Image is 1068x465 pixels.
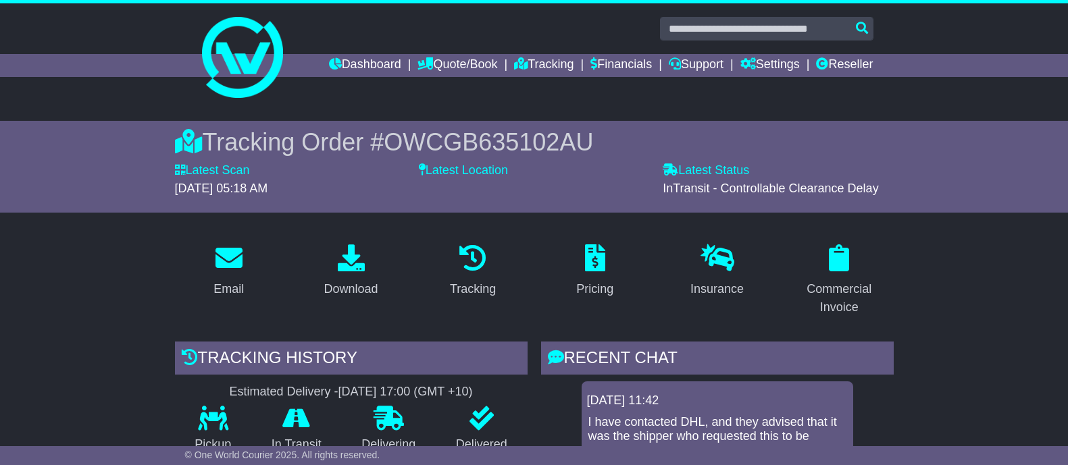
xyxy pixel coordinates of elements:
span: OWCGB635102AU [384,128,593,156]
a: Download [315,240,386,303]
div: Insurance [690,280,744,298]
span: [DATE] 05:18 AM [175,182,268,195]
div: [DATE] 17:00 (GMT +10) [338,385,473,400]
a: Tracking [441,240,505,303]
label: Latest Location [419,163,508,178]
a: Financials [590,54,652,77]
span: InTransit - Controllable Clearance Delay [663,182,878,195]
label: Latest Status [663,163,749,178]
div: Email [213,280,244,298]
p: Delivered [436,437,528,452]
div: Commercial Invoice [794,280,885,317]
div: [DATE] 11:42 [587,393,848,408]
div: Estimated Delivery - [175,385,528,400]
a: Pricing [567,240,622,303]
div: RECENT CHAT [541,341,894,378]
div: Tracking Order # [175,128,894,157]
a: Email [205,240,253,303]
a: Tracking [514,54,574,77]
a: Reseller [816,54,873,77]
label: Latest Scan [175,163,250,178]
div: Tracking [450,280,496,298]
a: Insurance [682,240,753,303]
a: Settings [740,54,800,77]
a: Support [669,54,723,77]
a: Commercial Invoice [785,240,894,321]
p: In Transit [251,437,342,452]
p: Pickup [175,437,252,452]
p: Delivering [342,437,436,452]
a: Quote/Book [417,54,497,77]
a: Dashboard [329,54,401,77]
span: © One World Courier 2025. All rights reserved. [185,449,380,460]
div: Tracking history [175,341,528,378]
div: Pricing [576,280,613,298]
div: Download [324,280,378,298]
